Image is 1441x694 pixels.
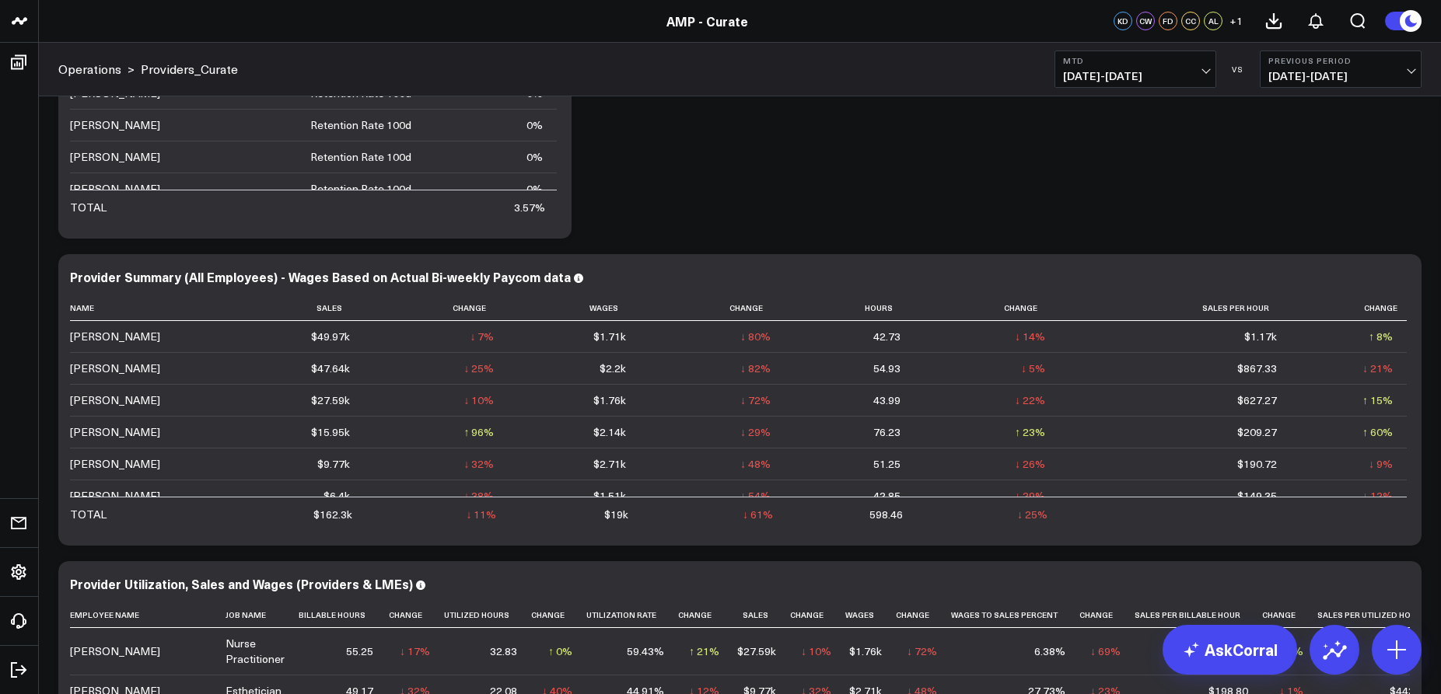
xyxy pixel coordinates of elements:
div: 76.23 [873,424,901,440]
div: ↓ 14% [1015,329,1045,344]
div: ↓ 38% [463,488,494,504]
div: 54.93 [873,361,901,376]
div: $15.95k [311,424,350,440]
div: $867.33 [1237,361,1277,376]
div: ↑ 8% [1369,329,1393,344]
div: ↓ 72% [907,643,937,659]
span: [DATE] - [DATE] [1063,70,1208,82]
div: Retention Rate 100d [310,117,411,133]
div: Nurse Practitioner [226,636,285,667]
div: 51.25 [873,456,901,472]
div: ↓ 22% [1015,392,1045,408]
div: ↓ 25% [463,361,494,376]
div: Provider Utilization, Sales and Wages (Providers & LMEs) [70,575,413,592]
div: ↓ 69% [1090,643,1121,659]
span: + 1 [1229,16,1243,26]
div: $6.4k [324,488,350,504]
th: Sales [733,602,790,628]
div: [PERSON_NAME] [70,488,160,504]
div: $2.2k [600,361,626,376]
div: 42.85 [873,488,901,504]
a: Operations [58,61,121,78]
th: Change [364,295,509,321]
th: Change [790,602,845,628]
div: ↓ 11% [466,507,496,522]
div: ↓ 12% [1362,488,1393,504]
div: ↓ 25% [1017,507,1048,522]
div: $1.51k [593,488,626,504]
div: [PERSON_NAME] [70,361,160,376]
div: 59.43% [627,643,664,659]
th: Wages [508,295,640,321]
div: Retention Rate 100d [310,181,411,197]
div: $190.72 [1237,456,1277,472]
th: Billable Hours [299,602,387,628]
div: ↑ 0% [548,643,572,659]
div: $162.3k [313,507,352,522]
div: 42.73 [873,329,901,344]
div: [PERSON_NAME] [70,149,160,165]
div: ↓ 48% [740,456,771,472]
th: Change [640,295,785,321]
div: $1.71k [593,329,626,344]
div: $2.14k [593,424,626,440]
div: ↑ 23% [1015,424,1045,440]
div: [PERSON_NAME] [70,181,160,197]
div: [PERSON_NAME] [70,392,160,408]
th: Hours [785,295,915,321]
th: Wages [845,602,896,628]
div: 43.99 [873,392,901,408]
div: ↓ 5% [1021,361,1045,376]
button: +1 [1226,12,1245,30]
div: ↑ 96% [463,424,494,440]
div: $1.76k [849,643,882,659]
div: ↓ 61% [743,507,773,522]
div: ↓ 29% [1015,488,1045,504]
button: Previous Period[DATE]-[DATE] [1260,51,1422,88]
div: TOTAL [70,200,107,215]
th: Sales Per Hour [1059,295,1291,321]
th: Sales Per Billable Hour [1135,602,1262,628]
div: ↓ 82% [740,361,771,376]
div: ↓ 29% [740,424,771,440]
div: ↑ 21% [689,643,719,659]
div: ↓ 7% [470,329,494,344]
th: Change [531,602,586,628]
th: Change [387,602,444,628]
div: KD [1114,12,1132,30]
b: Previous Period [1268,56,1413,65]
div: [PERSON_NAME] [70,117,160,133]
div: ↓ 54% [740,488,771,504]
div: [PERSON_NAME] [70,643,160,659]
div: ↓ 17% [400,643,430,659]
div: ↓ 32% [463,456,494,472]
th: Utilized Hours [444,602,531,628]
div: ↓ 80% [740,329,771,344]
div: Provider Summary (All Employees) - Wages Based on Actual Bi-weekly Paycom data [70,268,571,285]
div: Retention Rate 100d [310,149,411,165]
a: AMP - Curate [666,12,748,30]
th: Change [1262,602,1317,628]
span: [DATE] - [DATE] [1268,70,1413,82]
div: $209.27 [1237,424,1277,440]
div: ↓ 72% [740,392,771,408]
div: 0% [526,181,543,197]
div: 32.83 [490,643,517,659]
div: ↓ 10% [801,643,831,659]
div: $149.35 [1237,488,1277,504]
th: Change [896,602,951,628]
th: Wages To Sales Percent [951,602,1079,628]
div: CC [1181,12,1200,30]
div: $1.76k [593,392,626,408]
th: Job Name [226,602,299,628]
div: 598.46 [869,507,903,522]
div: [PERSON_NAME] [70,329,160,344]
div: 3.57% [514,200,545,215]
div: 0% [526,149,543,165]
a: Providers_Curate [141,61,238,78]
div: 55.25 [346,643,373,659]
div: $9.77k [317,456,350,472]
div: 6.38% [1034,643,1065,659]
div: ↓ 21% [1362,361,1393,376]
a: AskCorral [1163,625,1297,675]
